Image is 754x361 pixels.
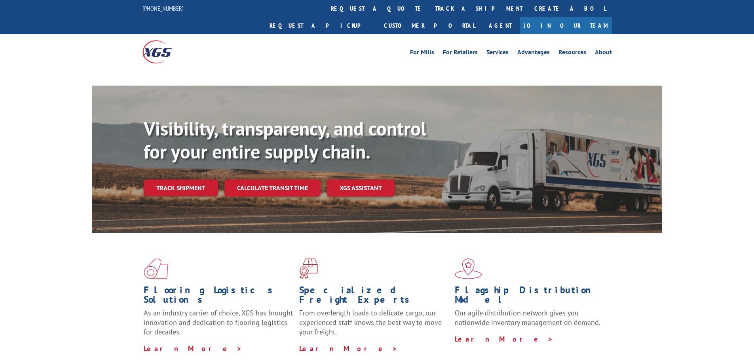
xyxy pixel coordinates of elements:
[299,258,318,279] img: xgs-icon-focused-on-flooring-red
[455,285,604,308] h1: Flagship Distribution Model
[264,17,378,34] a: Request a pickup
[558,49,586,58] a: Resources
[144,258,168,279] img: xgs-icon-total-supply-chain-intelligence-red
[327,180,395,197] a: XGS ASSISTANT
[144,180,218,196] a: Track shipment
[299,344,398,353] a: Learn More >
[443,49,478,58] a: For Retailers
[455,334,553,344] a: Learn More >
[410,49,434,58] a: For Mills
[299,308,449,344] p: From overlength loads to delicate cargo, our experienced staff knows the best way to move your fr...
[142,4,184,12] a: [PHONE_NUMBER]
[144,344,242,353] a: Learn More >
[144,285,293,308] h1: Flooring Logistics Solutions
[378,17,481,34] a: Customer Portal
[486,49,509,58] a: Services
[455,308,600,327] span: Our agile distribution network gives you nationwide inventory management on demand.
[299,285,449,308] h1: Specialized Freight Experts
[517,49,550,58] a: Advantages
[144,116,426,164] b: Visibility, transparency, and control for your entire supply chain.
[144,308,293,336] span: As an industry carrier of choice, XGS has brought innovation and dedication to flooring logistics...
[595,49,612,58] a: About
[224,180,321,197] a: Calculate transit time
[481,17,520,34] a: Agent
[520,17,612,34] a: Join Our Team
[455,258,482,279] img: xgs-icon-flagship-distribution-model-red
